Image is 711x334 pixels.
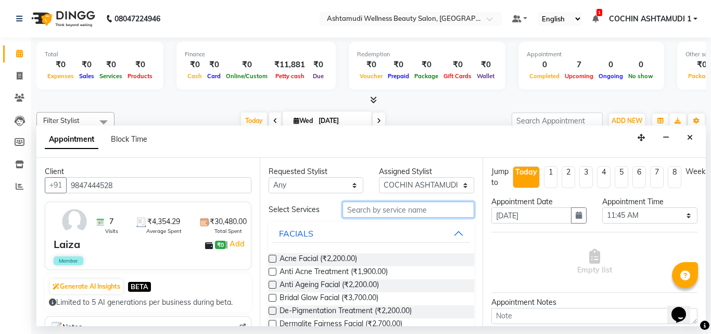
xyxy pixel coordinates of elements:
[105,227,118,235] span: Visits
[602,196,697,207] div: Appointment Time
[185,72,205,80] span: Cash
[279,227,313,240] div: FACIALS
[280,292,378,305] span: Bridal Glow Facial (₹3,700.00)
[49,297,247,308] div: Limited to 5 AI generations per business during beta.
[527,50,656,59] div: Appointment
[280,318,402,331] span: Dermalite Fairness Facial (₹2,700.00)
[59,206,90,237] img: avatar
[125,59,155,71] div: ₹0
[205,72,223,80] span: Card
[491,207,572,224] input: yyyy-mm-dd
[280,279,379,292] span: Anti Ageing Facial (₹2,200.00)
[309,59,327,71] div: ₹0
[544,166,557,188] li: 1
[125,72,155,80] span: Products
[128,282,151,292] span: BETA
[357,50,497,59] div: Redemption
[215,241,226,249] span: ₹0
[50,279,123,294] button: Generate AI Insights
[441,72,474,80] span: Gift Cards
[214,227,242,235] span: Total Spent
[77,59,97,71] div: ₹0
[412,59,441,71] div: ₹0
[45,177,67,193] button: +91
[615,166,628,188] li: 5
[685,166,709,177] div: Weeks
[97,72,125,80] span: Services
[357,59,385,71] div: ₹0
[412,72,441,80] span: Package
[27,4,98,33] img: logo
[115,4,160,33] b: 08047224946
[223,59,270,71] div: ₹0
[562,166,575,188] li: 2
[228,238,246,250] a: Add
[77,72,97,80] span: Sales
[597,166,611,188] li: 4
[441,59,474,71] div: ₹0
[280,253,357,266] span: Acne Facial (₹2,200.00)
[280,266,388,279] span: Anti Acne Treatment (₹1,900.00)
[626,72,656,80] span: No show
[577,249,612,276] span: Empty list
[54,237,80,252] div: Laiza
[269,166,364,177] div: Requested Stylist
[385,59,412,71] div: ₹0
[45,130,98,149] span: Appointment
[385,72,412,80] span: Prepaid
[596,59,626,71] div: 0
[45,59,77,71] div: ₹0
[474,59,497,71] div: ₹0
[315,113,367,129] input: 2025-09-03
[650,166,664,188] li: 7
[562,72,596,80] span: Upcoming
[596,72,626,80] span: Ongoing
[205,59,223,71] div: ₹0
[512,113,603,129] input: Search Appointment
[667,292,701,324] iframe: chat widget
[474,72,497,80] span: Wallet
[527,72,562,80] span: Completed
[45,72,77,80] span: Expenses
[609,14,691,24] span: COCHIN ASHTAMUDI 1
[491,166,509,188] div: Jump to
[291,117,315,125] span: Wed
[579,166,593,188] li: 3
[632,166,646,188] li: 6
[342,202,475,218] input: Search by service name
[612,117,642,125] span: ADD NEW
[45,50,155,59] div: Total
[223,72,270,80] span: Online/Custom
[146,227,182,235] span: Average Spent
[491,196,587,207] div: Appointment Date
[527,59,562,71] div: 0
[270,59,309,71] div: ₹11,881
[273,224,471,243] button: FACIALS
[54,256,83,265] span: Member
[280,305,412,318] span: De-Pigmentation Treatment (₹2,200.00)
[43,116,80,125] span: Filter Stylist
[357,72,385,80] span: Voucher
[261,204,335,215] div: Select Services
[682,130,697,146] button: Close
[626,59,656,71] div: 0
[609,114,645,128] button: ADD NEW
[97,59,125,71] div: ₹0
[210,216,247,227] span: ₹30,480.00
[111,134,147,144] span: Block Time
[185,50,327,59] div: Finance
[241,113,267,129] span: Today
[185,59,205,71] div: ₹0
[109,216,113,227] span: 7
[66,177,251,193] input: Search by Name/Mobile/Email/Code
[668,166,681,188] li: 8
[515,167,537,178] div: Today
[45,166,251,177] div: Client
[596,9,602,16] span: 1
[592,14,599,23] a: 1
[379,166,474,177] div: Assigned Stylist
[273,72,307,80] span: Petty cash
[310,72,326,80] span: Due
[226,238,246,250] span: |
[147,216,180,227] span: ₹4,354.29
